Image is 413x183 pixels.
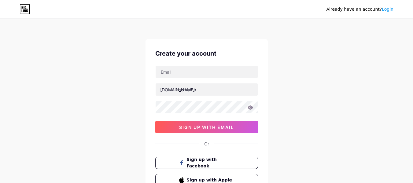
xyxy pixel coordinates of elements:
[155,121,258,133] button: sign up with email
[382,7,393,12] a: Login
[155,49,258,58] div: Create your account
[160,86,196,93] div: [DOMAIN_NAME]/
[156,83,258,96] input: username
[155,157,258,169] button: Sign up with Facebook
[156,66,258,78] input: Email
[326,6,393,13] div: Already have an account?
[186,156,234,169] span: Sign up with Facebook
[179,125,234,130] span: sign up with email
[204,141,209,147] div: Or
